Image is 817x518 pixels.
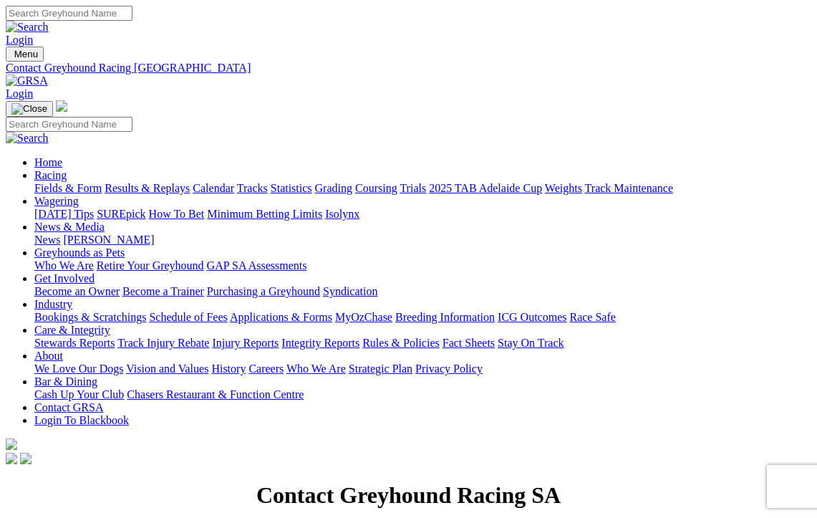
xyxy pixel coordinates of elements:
a: News & Media [34,221,105,233]
a: Contact Greyhound Racing [GEOGRAPHIC_DATA] [6,62,811,75]
a: Race Safe [569,311,615,323]
a: Care & Integrity [34,324,110,336]
a: Isolynx [325,208,359,220]
a: ICG Outcomes [498,311,566,323]
div: News & Media [34,234,811,246]
a: GAP SA Assessments [207,259,307,272]
a: Weights [545,182,582,194]
a: SUREpick [97,208,145,220]
a: Track Injury Rebate [117,337,209,349]
a: Purchasing a Greyhound [207,285,320,297]
div: Care & Integrity [34,337,811,350]
img: Search [6,21,49,34]
img: facebook.svg [6,453,17,464]
a: Tracks [237,182,268,194]
img: Close [11,103,47,115]
a: Wagering [34,195,79,207]
a: History [211,363,246,375]
a: Retire Your Greyhound [97,259,204,272]
a: Contact GRSA [34,401,103,413]
a: [PERSON_NAME] [63,234,154,246]
a: Injury Reports [212,337,279,349]
a: Calendar [193,182,234,194]
a: News [34,234,60,246]
a: Rules & Policies [362,337,440,349]
a: Privacy Policy [415,363,483,375]
a: Grading [315,182,352,194]
a: Chasers Restaurant & Function Centre [127,388,304,401]
a: Login [6,34,33,46]
a: Who We Are [34,259,94,272]
a: 2025 TAB Adelaide Cup [429,182,542,194]
a: Minimum Betting Limits [207,208,322,220]
div: Racing [34,182,811,195]
img: twitter.svg [20,453,32,464]
div: Greyhounds as Pets [34,259,811,272]
img: Search [6,132,49,145]
a: We Love Our Dogs [34,363,123,375]
a: Cash Up Your Club [34,388,124,401]
a: Applications & Forms [230,311,332,323]
a: Vision and Values [126,363,208,375]
a: Integrity Reports [281,337,359,349]
a: Coursing [355,182,397,194]
a: Statistics [271,182,312,194]
a: Careers [248,363,284,375]
a: [DATE] Tips [34,208,94,220]
h1: Contact Greyhound Racing SA [6,482,811,509]
a: Greyhounds as Pets [34,246,125,259]
a: Strategic Plan [349,363,412,375]
a: Results & Replays [105,182,190,194]
a: Become an Owner [34,285,120,297]
a: How To Bet [149,208,205,220]
a: Get Involved [34,272,95,284]
a: Stay On Track [498,337,564,349]
span: Menu [14,49,38,59]
input: Search [6,6,132,21]
input: Search [6,117,132,132]
a: Schedule of Fees [149,311,227,323]
a: Bookings & Scratchings [34,311,146,323]
button: Toggle navigation [6,47,44,62]
a: Fields & Form [34,182,102,194]
a: Track Maintenance [585,182,673,194]
a: Industry [34,298,72,310]
button: Toggle navigation [6,101,53,117]
div: Industry [34,311,811,324]
a: Home [34,156,62,168]
img: logo-grsa-white.png [6,438,17,450]
div: Wagering [34,208,811,221]
a: Trials [400,182,426,194]
a: Racing [34,169,67,181]
a: Login To Blackbook [34,414,129,426]
a: About [34,350,63,362]
img: GRSA [6,75,48,87]
div: Bar & Dining [34,388,811,401]
a: Syndication [323,285,377,297]
a: Login [6,87,33,100]
a: Stewards Reports [34,337,115,349]
a: Fact Sheets [443,337,495,349]
a: Bar & Dining [34,375,97,388]
img: logo-grsa-white.png [56,100,67,112]
a: MyOzChase [335,311,392,323]
a: Breeding Information [395,311,495,323]
div: About [34,363,811,375]
a: Become a Trainer [122,285,204,297]
a: Who We Are [286,363,346,375]
div: Get Involved [34,285,811,298]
